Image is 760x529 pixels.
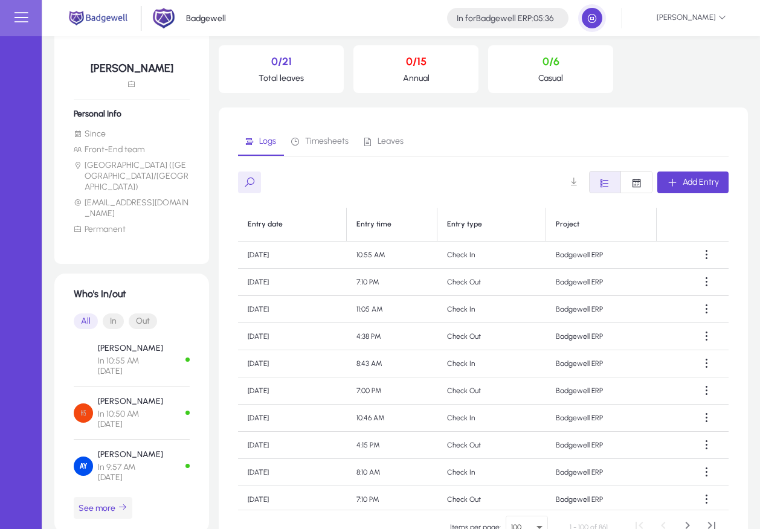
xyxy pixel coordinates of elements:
[74,160,190,193] li: [GEOGRAPHIC_DATA] ([GEOGRAPHIC_DATA]/[GEOGRAPHIC_DATA])
[347,296,437,323] td: 11:05 AM
[622,7,736,29] button: [PERSON_NAME]
[356,127,411,156] a: Leaves
[347,323,437,350] td: 4:38 PM
[74,224,190,235] li: Permanent
[74,457,93,476] img: Amira Yousef
[347,459,437,486] td: 8:10 AM
[347,432,437,459] td: 4:15 PM
[437,432,546,459] td: Check Out
[238,459,347,486] td: [DATE]
[228,55,334,68] p: 0/21
[457,13,476,24] span: In for
[546,405,657,432] td: Badgewell ERP
[228,73,334,83] p: Total leaves
[556,220,646,229] div: Project
[66,10,130,27] img: main.png
[546,242,657,269] td: Badgewell ERP
[437,486,546,513] td: Check Out
[98,462,163,483] span: In 9:57 AM [DATE]
[103,313,124,329] button: In
[363,55,469,68] p: 0/15
[447,220,482,229] div: Entry type
[98,343,163,353] p: [PERSON_NAME]
[657,172,729,193] button: Add Entry
[238,350,347,377] td: [DATE]
[498,55,604,68] p: 0/6
[447,220,536,229] div: Entry type
[347,208,437,242] th: Entry time
[437,350,546,377] td: Check In
[378,137,404,146] span: Leaves
[238,296,347,323] td: [DATE]
[437,405,546,432] td: Check In
[74,288,190,300] h1: Who's In/out
[74,197,190,219] li: [EMAIL_ADDRESS][DOMAIN_NAME]
[238,486,347,513] td: [DATE]
[533,13,554,24] span: 05:36
[631,8,652,28] img: 39.jpeg
[74,313,98,329] button: All
[437,269,546,296] td: Check Out
[74,129,190,139] li: Since
[238,432,347,459] td: [DATE]
[98,449,163,460] p: [PERSON_NAME]
[457,13,554,24] h4: Badgewell ERP
[238,127,284,156] a: Logs
[129,313,157,329] button: Out
[74,109,190,119] h6: Personal Info
[546,296,657,323] td: Badgewell ERP
[238,242,347,269] td: [DATE]
[152,7,175,30] img: 2.png
[556,220,579,229] div: Project
[546,323,657,350] td: Badgewell ERP
[546,459,657,486] td: Badgewell ERP
[437,323,546,350] td: Check Out
[437,459,546,486] td: Check In
[589,171,652,193] mat-button-toggle-group: Font Style
[74,309,190,333] mat-button-toggle-group: Font Style
[74,497,132,519] button: See more
[437,377,546,405] td: Check Out
[363,73,469,83] p: Annual
[347,269,437,296] td: 7:10 PM
[347,350,437,377] td: 8:43 AM
[683,177,719,187] span: Add Entry
[532,13,533,24] span: :
[74,144,190,155] li: Front-End team
[98,396,163,406] p: [PERSON_NAME]
[546,350,657,377] td: Badgewell ERP
[347,377,437,405] td: 7:00 PM
[305,137,349,146] span: Timesheets
[186,13,226,24] p: Badgewell
[546,377,657,405] td: Badgewell ERP
[498,73,604,83] p: Casual
[79,502,127,513] span: See more
[248,220,337,229] div: Entry date
[248,220,283,229] div: Entry date
[238,377,347,405] td: [DATE]
[437,242,546,269] td: Check In
[347,405,437,432] td: 10:46 AM
[284,127,356,156] a: Timesheets
[437,296,546,323] td: Check In
[259,137,276,146] span: Logs
[238,269,347,296] td: [DATE]
[546,486,657,513] td: Badgewell ERP
[74,350,93,370] img: Mahmoud Samy
[347,486,437,513] td: 7:10 PM
[238,405,347,432] td: [DATE]
[546,432,657,459] td: Badgewell ERP
[546,269,657,296] td: Badgewell ERP
[98,356,163,376] span: In 10:55 AM [DATE]
[347,242,437,269] td: 10:55 AM
[238,323,347,350] td: [DATE]
[74,62,190,75] h5: [PERSON_NAME]
[74,403,93,423] img: Hussein Shaltout
[98,409,163,429] span: In 10:50 AM [DATE]
[631,8,726,28] span: [PERSON_NAME]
